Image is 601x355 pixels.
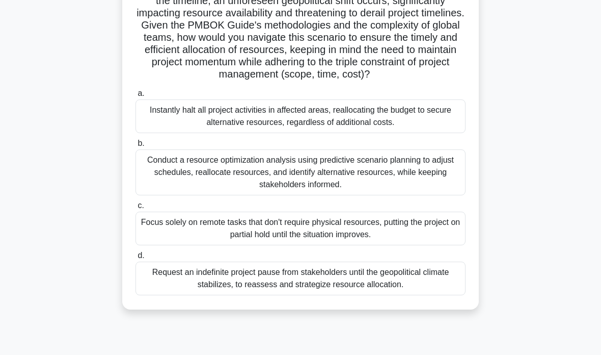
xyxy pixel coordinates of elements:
div: Instantly halt all project activities in affected areas, reallocating the budget to secure altern... [135,99,466,133]
span: b. [138,139,144,147]
span: a. [138,89,144,97]
span: d. [138,251,144,260]
div: Focus solely on remote tasks that don't require physical resources, putting the project on partia... [135,212,466,245]
div: Conduct a resource optimization analysis using predictive scenario planning to adjust schedules, ... [135,149,466,195]
div: Request an indefinite project pause from stakeholders until the geopolitical climate stabilizes, ... [135,262,466,295]
span: c. [138,201,144,210]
